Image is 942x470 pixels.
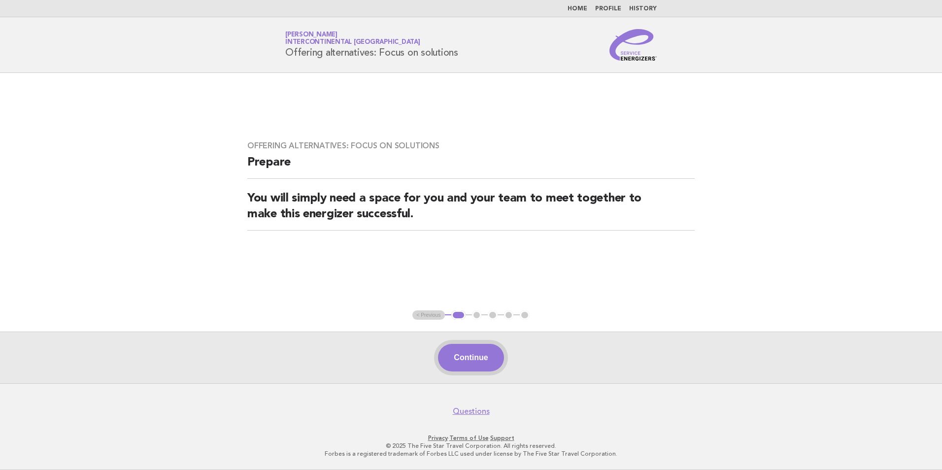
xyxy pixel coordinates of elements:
[285,39,420,46] span: InterContinental [GEOGRAPHIC_DATA]
[568,6,587,12] a: Home
[169,450,773,458] p: Forbes is a registered trademark of Forbes LLC used under license by The Five Star Travel Corpora...
[169,434,773,442] p: · ·
[247,141,695,151] h3: Offering alternatives: Focus on solutions
[438,344,504,371] button: Continue
[629,6,657,12] a: History
[453,406,490,416] a: Questions
[285,32,420,45] a: [PERSON_NAME]InterContinental [GEOGRAPHIC_DATA]
[169,442,773,450] p: © 2025 The Five Star Travel Corporation. All rights reserved.
[490,435,514,441] a: Support
[609,29,657,61] img: Service Energizers
[247,191,695,231] h2: You will simply need a space for you and your team to meet together to make this energizer succes...
[247,155,695,179] h2: Prepare
[285,32,458,58] h1: Offering alternatives: Focus on solutions
[451,310,466,320] button: 1
[428,435,448,441] a: Privacy
[449,435,489,441] a: Terms of Use
[595,6,621,12] a: Profile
